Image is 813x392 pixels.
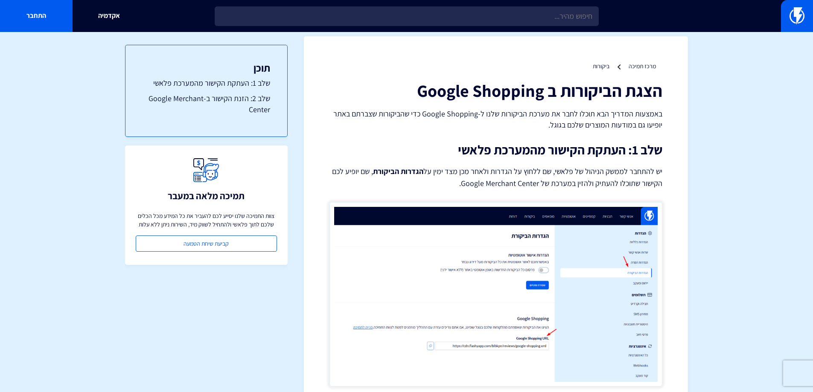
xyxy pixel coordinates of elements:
a: שלב 1: העתקת הקישור מהמערכת פלאשי [143,78,270,89]
p: צוות התמיכה שלנו יסייע לכם להעביר את כל המידע מכל הכלים שלכם לתוך פלאשי ולהתחיל לשווק מיד, השירות... [136,212,277,229]
h1: הצגת הביקורות ב Google Shopping [329,81,662,100]
a: שלב 2: הזנת הקישור ב-Google Merchant Center [143,93,270,115]
p: יש להתחבר לממשק הניהול של פלאשי, שם ללחוץ על הגדרות ולאחר מכן מצד ימין על , שם יופיע לכם הקישור ש... [329,166,662,189]
h3: תמיכה מלאה במעבר [168,191,245,201]
input: חיפוש מהיר... [215,6,599,26]
h3: תוכן [143,62,270,73]
a: מרכז תמיכה [629,62,656,70]
strong: הגדרות הביקורת [373,166,423,176]
p: באמצעות המדריך הבא תוכלו לחבר את מערכת הביקורות שלנו ל-Google Shopping כדי שהביקורות שצברתם באתר ... [329,108,662,130]
h2: שלב 1: העתקת הקישור מהמערכת פלאשי [329,143,662,157]
a: קביעת שיחת הטמעה [136,235,277,252]
a: ביקורות [593,62,609,70]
